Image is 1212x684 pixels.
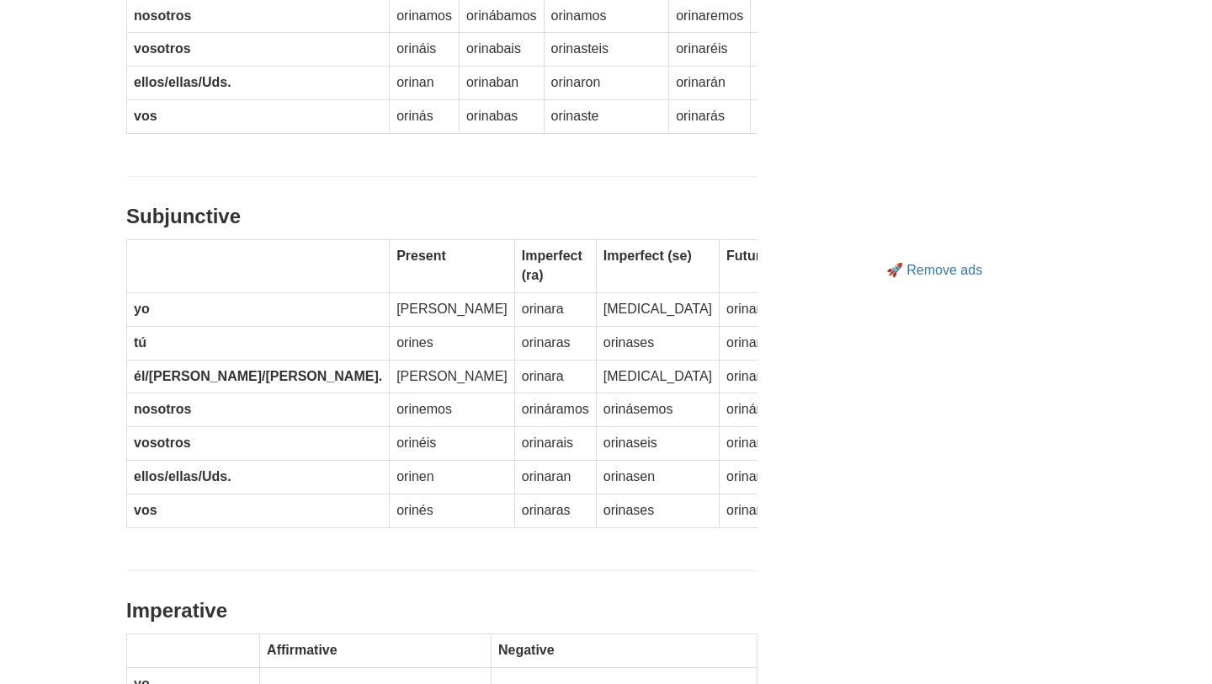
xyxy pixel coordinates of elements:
th: yo [127,292,390,326]
th: él/[PERSON_NAME]/[PERSON_NAME]. [127,360,390,393]
td: orináremos [720,393,801,427]
th: nosotros [127,393,390,427]
th: vosotros [127,33,390,67]
td: orinarais [514,427,596,461]
td: orinaren [720,461,801,494]
th: Affirmative [260,634,492,668]
td: orinabais [459,33,544,67]
td: orinaseis [596,427,719,461]
td: orines [390,326,515,360]
th: vos [127,100,390,134]
td: orináis [390,33,460,67]
td: orinares [720,326,801,360]
td: orinare [720,360,801,393]
td: [PERSON_NAME] [390,360,515,393]
th: ellos/ellas/Uds. [127,67,390,100]
td: orinaréis [669,33,751,67]
td: orinan [390,67,460,100]
th: Negative [491,634,757,668]
td: orinare [720,292,801,326]
td: orinarían [751,67,839,100]
th: Imperfect (ra) [514,240,596,293]
td: orinarán [669,67,751,100]
td: orinasteis [544,33,669,67]
th: vos [127,494,390,527]
td: orinéis [390,427,515,461]
th: ellos/ellas/Uds. [127,461,390,494]
a: 🚀 Remove ads [886,263,982,277]
td: orinareis [720,427,801,461]
td: orinaran [514,461,596,494]
p: Subjunctive [126,202,757,231]
td: [PERSON_NAME] [390,292,515,326]
th: tú [127,326,390,360]
td: orinasen [596,461,719,494]
p: Imperative [126,596,757,625]
td: orinás [390,100,460,134]
td: orinarás [669,100,751,134]
td: orinara [514,360,596,393]
td: orinases [596,326,719,360]
td: orinases [596,494,719,527]
th: Present [390,240,515,293]
td: orinásemos [596,393,719,427]
td: orinabas [459,100,544,134]
td: orinaste [544,100,669,134]
th: Imperfect (se) [596,240,719,293]
td: orinaras [514,494,596,527]
td: orinaron [544,67,669,100]
td: orinen [390,461,515,494]
iframe: Advertisement [783,17,1086,253]
td: orinés [390,494,515,527]
td: [MEDICAL_DATA] [596,360,719,393]
td: orinara [514,292,596,326]
td: orinarías [751,100,839,134]
td: orinaríais [751,33,839,67]
td: orinemos [390,393,515,427]
th: Future [720,240,801,293]
td: [MEDICAL_DATA] [596,292,719,326]
td: orinares [720,494,801,527]
td: orinaras [514,326,596,360]
td: orináramos [514,393,596,427]
td: orinaban [459,67,544,100]
th: vosotros [127,427,390,461]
